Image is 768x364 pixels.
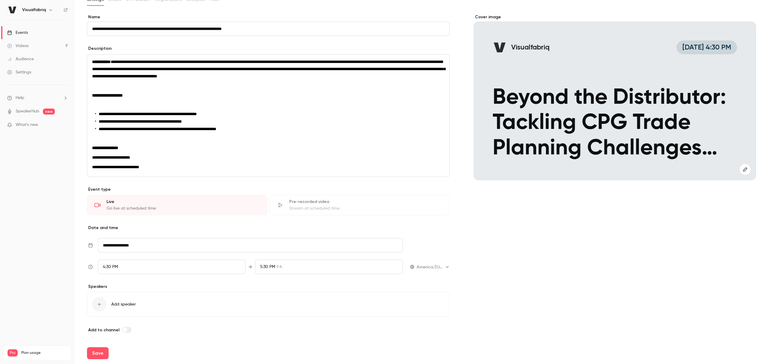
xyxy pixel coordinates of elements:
[87,225,450,231] p: Date and time
[289,199,442,205] div: Pre-recorded video
[87,54,450,177] section: description
[87,14,450,20] label: Name
[417,264,450,270] div: America/[US_STATE]
[277,264,282,270] span: 1 h
[88,327,119,333] span: Add to channel
[260,265,275,269] span: 5:30 PM
[16,108,39,115] a: SpeakerHub
[7,95,68,101] li: help-dropdown-opener
[98,238,403,252] input: Tue, Feb 17, 2026
[270,195,450,215] div: Pre-recorded videoStream at scheduled time
[111,301,136,307] span: Add speaker
[43,109,55,115] span: new
[511,43,550,52] p: Visualfabriq
[676,40,737,55] span: [DATE] 4:30 PM
[103,265,118,269] span: 4:30 PM
[255,260,403,274] div: To
[87,284,450,290] p: Speakers
[22,7,46,13] h6: Visualfabriq
[106,199,260,205] div: Live
[7,349,18,357] span: Pro
[7,30,28,36] div: Events
[7,43,28,49] div: Videos
[98,260,246,274] div: From
[57,357,67,362] p: / 150
[289,205,442,211] div: Stream at scheduled time
[87,55,449,177] div: editor
[7,357,19,362] p: Videos
[16,95,24,101] span: Help
[87,46,112,52] label: Description
[493,85,737,161] p: Beyond the Distributor: Tackling CPG Trade Planning Challenges with Indirect Customers
[106,205,260,211] div: Go live at scheduled time
[474,14,756,20] label: Cover image
[493,40,507,55] img: Beyond the Distributor: Tackling CPG Trade Planning Challenges with Indirect Customers
[7,69,31,75] div: Settings
[21,351,67,355] span: Plan usage
[7,56,34,62] div: Audience
[87,186,450,192] p: Event type
[87,195,267,215] div: LiveGo live at scheduled time
[7,5,17,15] img: Visualfabriq
[16,122,38,128] span: What's new
[87,347,109,359] button: Save
[57,357,59,361] span: 9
